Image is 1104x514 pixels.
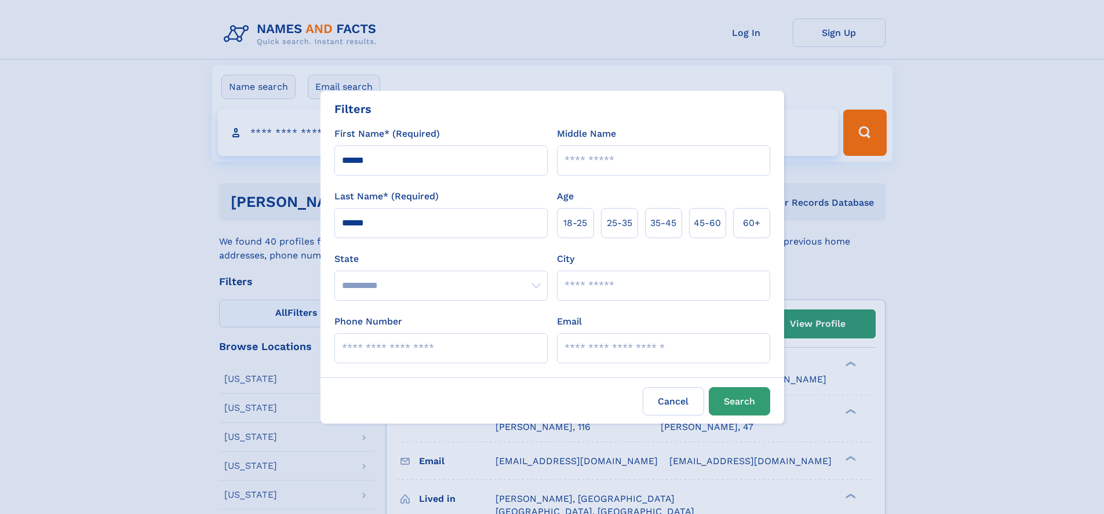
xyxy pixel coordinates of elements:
label: State [334,252,548,266]
span: 60+ [743,216,760,230]
label: City [557,252,574,266]
label: Phone Number [334,315,402,329]
label: Cancel [643,387,704,415]
label: Last Name* (Required) [334,189,439,203]
button: Search [709,387,770,415]
label: First Name* (Required) [334,127,440,141]
label: Email [557,315,582,329]
span: 35‑45 [650,216,676,230]
span: 45‑60 [694,216,721,230]
label: Age [557,189,574,203]
label: Middle Name [557,127,616,141]
span: 18‑25 [563,216,587,230]
div: Filters [334,100,371,118]
span: 25‑35 [607,216,632,230]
